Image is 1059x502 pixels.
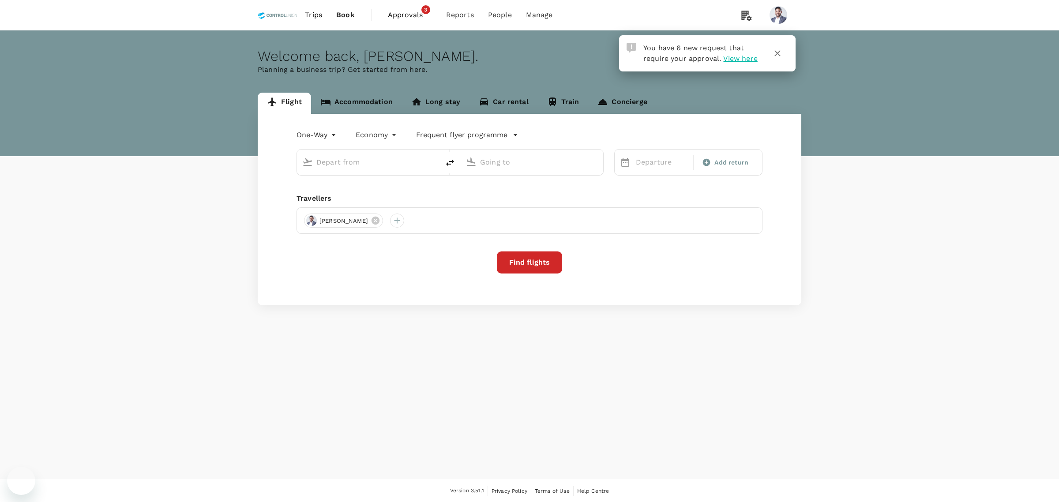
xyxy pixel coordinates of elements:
input: Going to [480,155,585,169]
button: Open [433,161,435,163]
p: Planning a business trip? Get started from here. [258,64,801,75]
div: Economy [356,128,398,142]
a: Long stay [402,93,469,114]
div: One-Way [297,128,338,142]
span: Approvals [388,10,432,20]
button: Find flights [497,251,562,273]
span: Terms of Use [535,488,570,494]
input: Depart from [316,155,421,169]
span: [PERSON_NAME] [314,217,373,225]
button: delete [439,152,461,173]
a: Accommodation [311,93,402,114]
div: Travellers [297,193,762,204]
div: Welcome back , [PERSON_NAME] . [258,48,801,64]
span: Version 3.51.1 [450,487,484,495]
span: People [488,10,512,20]
a: Concierge [588,93,656,114]
span: View here [723,54,757,63]
p: Departure [636,157,688,168]
span: Add return [714,158,748,167]
a: Train [538,93,589,114]
span: 3 [421,5,430,14]
div: [PERSON_NAME] [304,214,383,228]
span: Manage [526,10,553,20]
p: Frequent flyer programme [416,130,507,140]
button: Open [597,161,599,163]
a: Flight [258,93,311,114]
span: Reports [446,10,474,20]
span: You have 6 new request that require your approval. [643,44,744,63]
img: Control Union Malaysia Sdn. Bhd. [258,5,298,25]
a: Privacy Policy [492,486,527,496]
a: Terms of Use [535,486,570,496]
img: avatar-67a5bcb800f47.png [306,215,317,226]
iframe: Button to launch messaging window [7,467,35,495]
span: Trips [305,10,322,20]
a: Help Centre [577,486,609,496]
span: Book [336,10,355,20]
a: Car rental [469,93,538,114]
span: Help Centre [577,488,609,494]
button: Frequent flyer programme [416,130,518,140]
img: Approval Request [627,43,636,52]
span: Privacy Policy [492,488,527,494]
img: Chathuranga Iroshan Deshapriya [770,6,787,24]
